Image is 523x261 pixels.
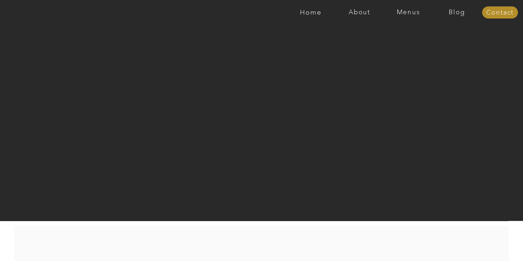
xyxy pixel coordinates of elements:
[286,9,335,16] a: Home
[384,9,433,16] a: Menus
[482,9,518,16] a: Contact
[335,9,384,16] a: About
[433,9,481,16] a: Blog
